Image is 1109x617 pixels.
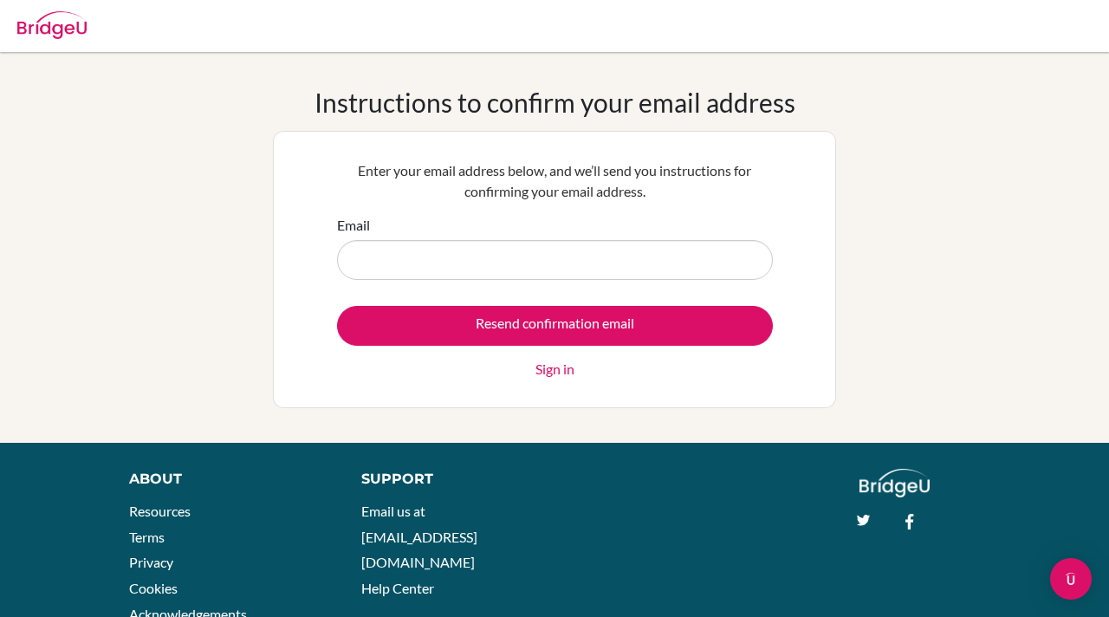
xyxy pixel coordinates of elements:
[17,11,87,39] img: Bridge-U
[129,469,322,490] div: About
[129,529,165,545] a: Terms
[337,215,370,236] label: Email
[859,469,930,497] img: logo_white@2x-f4f0deed5e89b7ecb1c2cc34c3e3d731f90f0f143d5ea2071677605dd97b5244.png
[361,469,537,490] div: Support
[129,554,173,570] a: Privacy
[535,359,574,380] a: Sign in
[337,160,773,202] p: Enter your email address below, and we’ll send you instructions for confirming your email address.
[129,580,178,596] a: Cookies
[315,87,795,118] h1: Instructions to confirm your email address
[361,580,434,596] a: Help Center
[129,503,191,519] a: Resources
[1050,558,1092,600] div: Open Intercom Messenger
[337,306,773,346] input: Resend confirmation email
[361,503,477,570] a: Email us at [EMAIL_ADDRESS][DOMAIN_NAME]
